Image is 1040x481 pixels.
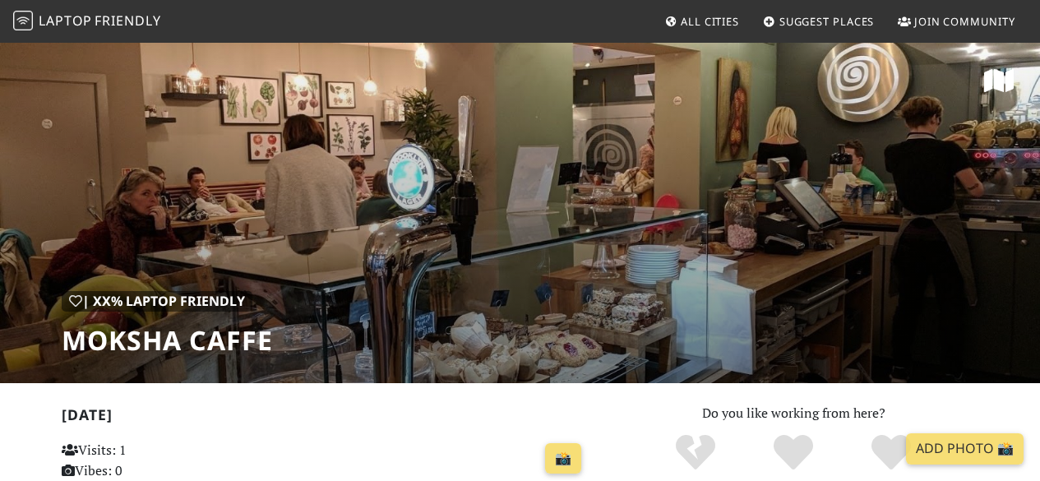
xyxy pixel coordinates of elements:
div: Definitely! [842,432,940,474]
h2: [DATE] [62,406,589,430]
a: 📸 [545,443,581,474]
div: | XX% Laptop Friendly [62,291,252,312]
h1: Moksha Caffe [62,325,273,356]
a: LaptopFriendly LaptopFriendly [13,7,161,36]
div: Yes [745,432,843,474]
span: All Cities [681,14,739,29]
img: LaptopFriendly [13,11,33,30]
p: Do you like working from here? [608,403,979,424]
a: Suggest Places [756,7,881,36]
span: Friendly [95,12,160,30]
a: Add Photo 📸 [906,433,1024,465]
a: All Cities [658,7,746,36]
span: Join Community [914,14,1015,29]
div: No [647,432,745,474]
span: Laptop [39,12,92,30]
span: Suggest Places [779,14,875,29]
a: Join Community [891,7,1022,36]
